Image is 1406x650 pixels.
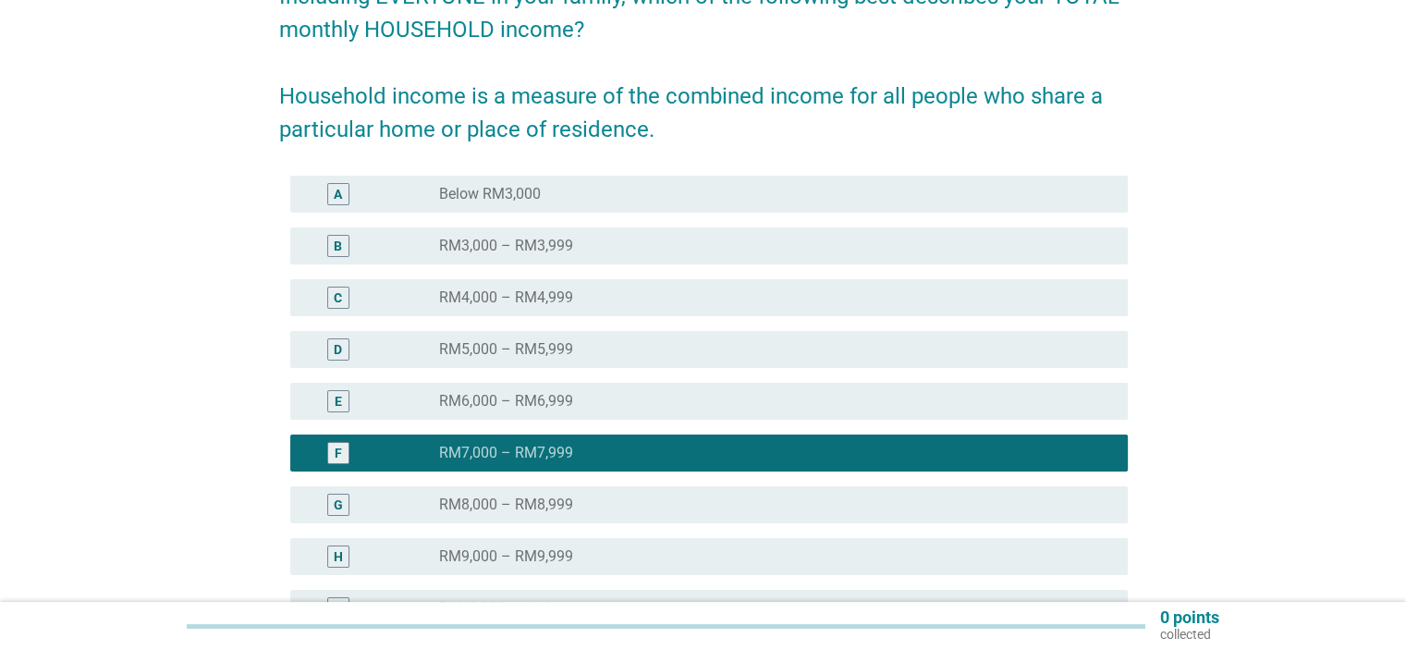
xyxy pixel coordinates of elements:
[334,237,342,256] div: B
[439,185,541,203] label: Below RM3,000
[334,340,342,360] div: D
[439,444,573,462] label: RM7,000 – RM7,999
[439,547,573,566] label: RM9,000 – RM9,999
[334,496,343,515] div: G
[439,599,578,618] label: RM10,000 and above
[334,185,342,204] div: A
[335,392,342,411] div: E
[1160,609,1219,626] p: 0 points
[335,444,342,463] div: F
[336,599,340,619] div: I
[334,288,342,308] div: C
[439,340,573,359] label: RM5,000 – RM5,999
[439,237,573,255] label: RM3,000 – RM3,999
[439,392,573,411] label: RM6,000 – RM6,999
[1160,626,1219,643] p: collected
[439,288,573,307] label: RM4,000 – RM4,999
[334,547,343,567] div: H
[439,496,573,514] label: RM8,000 – RM8,999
